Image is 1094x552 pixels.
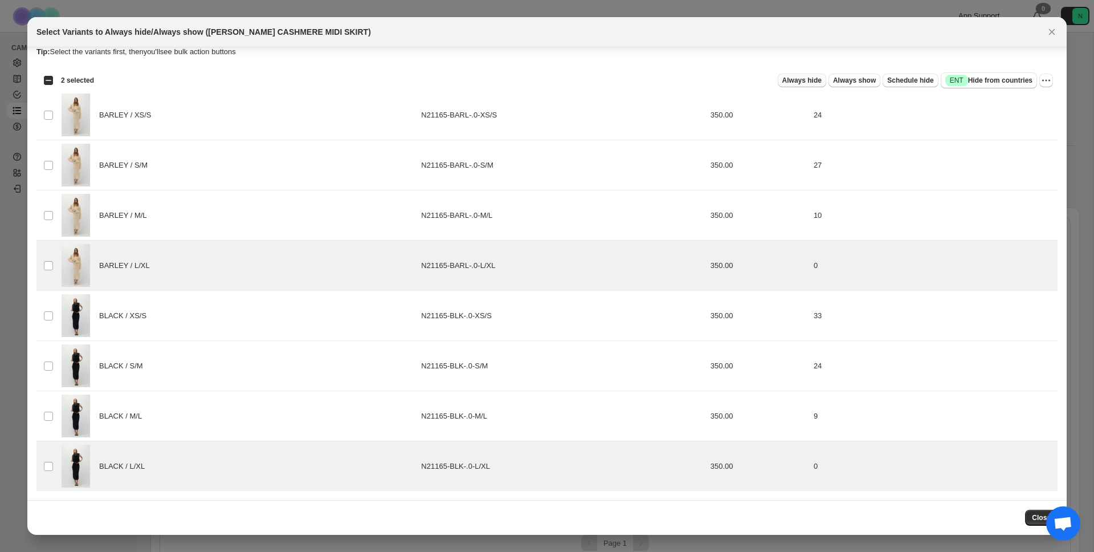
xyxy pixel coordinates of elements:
[810,391,1058,441] td: 9
[707,90,810,140] td: 350.00
[418,441,707,492] td: N21165-BLK-.0-L/XL
[36,47,50,56] strong: Tip:
[418,140,707,190] td: N21165-BARL-.0-S/M
[941,72,1037,88] button: SuccessENTHide from countries
[62,294,90,337] img: N21165_FRANCESCA_BLACK_2425.jpg
[36,46,1058,58] p: Select the variants first, then you'll see bulk action buttons
[62,144,90,186] img: N21165_FRANCESCA_BARLEY_2090.jpg
[62,344,90,387] img: N21165_FRANCESCA_BLACK_2425.jpg
[883,74,938,87] button: Schedule hide
[828,74,880,87] button: Always show
[62,244,90,287] img: N21165_FRANCESCA_BARLEY_2090.jpg
[810,140,1058,190] td: 27
[418,90,707,140] td: N21165-BARL-.0-XS/S
[99,260,156,271] span: BARLEY / L/XL
[810,291,1058,341] td: 33
[707,391,810,441] td: 350.00
[945,75,1032,86] span: Hide from countries
[99,411,148,422] span: BLACK / M/L
[707,291,810,341] td: 350.00
[810,190,1058,241] td: 10
[707,241,810,291] td: 350.00
[61,76,94,85] span: 2 selected
[99,109,157,121] span: BARLEY / XS/S
[707,341,810,391] td: 350.00
[36,26,371,38] h2: Select Variants to Always hide/Always show ([PERSON_NAME] CASHMERE MIDI SKIRT)
[418,391,707,441] td: N21165-BLK-.0-M/L
[887,76,933,85] span: Schedule hide
[810,241,1058,291] td: 0
[1046,506,1080,541] div: Open chat
[810,90,1058,140] td: 24
[99,461,151,472] span: BLACK / L/XL
[1025,510,1058,526] button: Close
[707,441,810,492] td: 350.00
[99,210,153,221] span: BARLEY / M/L
[707,140,810,190] td: 350.00
[778,74,826,87] button: Always hide
[99,310,153,322] span: BLACK / XS/S
[418,241,707,291] td: N21165-BARL-.0-L/XL
[99,360,149,372] span: BLACK / S/M
[950,76,964,85] span: ENT
[1032,513,1051,522] span: Close
[62,194,90,237] img: N21165_FRANCESCA_BARLEY_2090.jpg
[418,291,707,341] td: N21165-BLK-.0-XS/S
[1044,24,1060,40] button: Close
[62,445,90,488] img: N21165_FRANCESCA_BLACK_2425.jpg
[1039,74,1053,87] button: More actions
[99,160,154,171] span: BARLEY / S/M
[62,395,90,437] img: N21165_FRANCESCA_BLACK_2425.jpg
[810,341,1058,391] td: 24
[418,190,707,241] td: N21165-BARL-.0-M/L
[833,76,876,85] span: Always show
[418,341,707,391] td: N21165-BLK-.0-S/M
[707,190,810,241] td: 350.00
[62,94,90,136] img: N21165_FRANCESCA_BARLEY_2090.jpg
[782,76,822,85] span: Always hide
[810,441,1058,492] td: 0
